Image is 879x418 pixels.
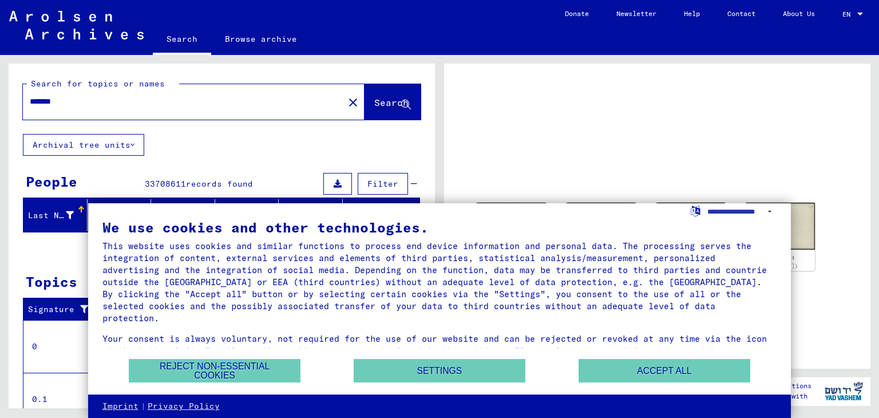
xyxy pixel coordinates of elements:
div: Signature [28,303,93,316]
div: Signature [28,301,105,319]
mat-header-cell: Last Name [23,199,88,231]
span: Filter [367,179,398,189]
img: Arolsen_neg.svg [9,11,144,40]
mat-header-cell: First Name [88,199,152,231]
a: Imprint [102,401,138,412]
img: 001.jpg [477,203,546,252]
a: Privacy Policy [148,401,220,412]
mat-icon: close [346,96,360,109]
img: 001.jpg [656,203,726,254]
a: Browse archive [211,25,311,53]
div: Topics [26,271,77,292]
mat-header-cell: Prisoner # [343,199,420,231]
mat-header-cell: Date of Birth [279,199,343,231]
span: 33708611 [145,179,186,189]
button: Search [365,84,421,120]
button: Reject non-essential cookies [129,359,300,382]
img: 002.jpg [567,203,636,253]
button: Archival tree units [23,134,144,156]
div: This website uses cookies and similar functions to process end device information and personal da... [102,240,777,324]
span: records found [186,179,253,189]
td: 0 [23,320,102,373]
mat-label: Search for topics or names [31,78,165,89]
div: Your consent is always voluntary, not required for the use of our website and can be rejected or ... [102,333,777,369]
button: Accept all [579,359,750,382]
img: 002.jpg [746,203,815,250]
img: yv_logo.png [822,377,865,405]
span: Search [374,97,409,108]
button: Filter [358,173,408,195]
div: We use cookies and other technologies. [102,220,777,234]
div: People [26,171,77,192]
div: Last Name [28,206,88,224]
button: Settings [354,359,525,382]
mat-header-cell: Place of Birth [215,199,279,231]
mat-header-cell: Maiden Name [151,199,215,231]
button: Clear [342,90,365,113]
div: Last Name [28,210,74,222]
a: Search [153,25,211,55]
span: EN [842,10,855,18]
